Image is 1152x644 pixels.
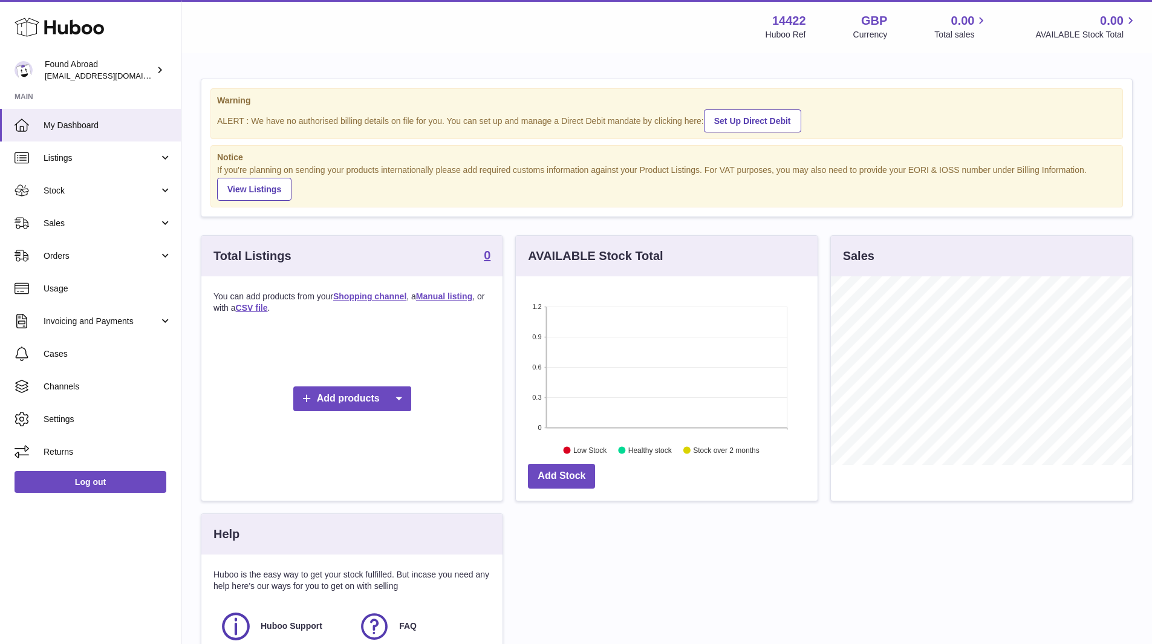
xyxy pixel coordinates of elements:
[766,29,806,41] div: Huboo Ref
[213,526,239,542] h3: Help
[213,569,490,592] p: Huboo is the easy way to get your stock fulfilled. But incase you need any help here's our ways f...
[44,218,159,229] span: Sales
[44,250,159,262] span: Orders
[533,333,542,340] text: 0.9
[217,95,1116,106] strong: Warning
[484,249,490,264] a: 0
[843,248,874,264] h3: Sales
[533,363,542,371] text: 0.6
[628,446,672,455] text: Healthy stock
[772,13,806,29] strong: 14422
[694,446,760,455] text: Stock over 2 months
[44,316,159,327] span: Invoicing and Payments
[533,303,542,310] text: 1.2
[951,13,975,29] span: 0.00
[416,291,472,301] a: Manual listing
[861,13,887,29] strong: GBP
[236,303,268,313] a: CSV file
[1035,13,1137,41] a: 0.00 AVAILABLE Stock Total
[934,29,988,41] span: Total sales
[1035,29,1137,41] span: AVAILABLE Stock Total
[15,471,166,493] a: Log out
[528,464,595,489] a: Add Stock
[220,610,346,643] a: Huboo Support
[45,59,154,82] div: Found Abroad
[217,152,1116,163] strong: Notice
[213,291,490,314] p: You can add products from your , a , or with a .
[853,29,888,41] div: Currency
[333,291,406,301] a: Shopping channel
[45,71,178,80] span: [EMAIL_ADDRESS][DOMAIN_NAME]
[44,185,159,197] span: Stock
[533,394,542,401] text: 0.3
[399,620,417,632] span: FAQ
[1100,13,1124,29] span: 0.00
[44,120,172,131] span: My Dashboard
[44,152,159,164] span: Listings
[217,178,291,201] a: View Listings
[528,248,663,264] h3: AVAILABLE Stock Total
[44,414,172,425] span: Settings
[217,108,1116,132] div: ALERT : We have no authorised billing details on file for you. You can set up and manage a Direct...
[484,249,490,261] strong: 0
[934,13,988,41] a: 0.00 Total sales
[538,424,542,431] text: 0
[704,109,801,132] a: Set Up Direct Debit
[44,446,172,458] span: Returns
[217,164,1116,201] div: If you're planning on sending your products internationally please add required customs informati...
[261,620,322,632] span: Huboo Support
[44,381,172,392] span: Channels
[293,386,411,411] a: Add products
[213,248,291,264] h3: Total Listings
[44,348,172,360] span: Cases
[44,283,172,294] span: Usage
[573,446,607,455] text: Low Stock
[358,610,484,643] a: FAQ
[15,61,33,79] img: hello@foundabroad.com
